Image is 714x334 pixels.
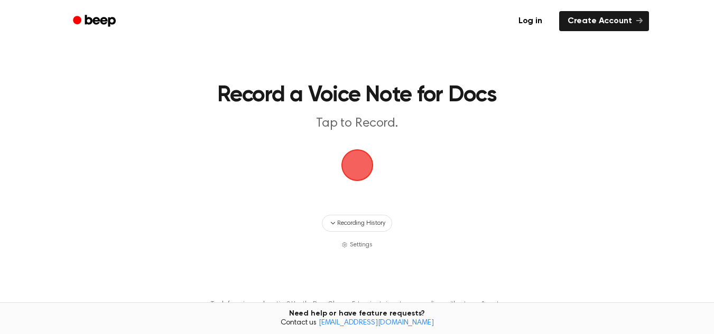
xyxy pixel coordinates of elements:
span: Recording History [337,218,385,228]
a: Beep [66,11,125,32]
h1: Record a Voice Note for Docs [114,84,600,107]
p: Tired of copying and pasting? Use the Docs Chrome Extension to insert your recordings without cop... [211,300,504,308]
p: Tap to Record. [154,115,560,132]
img: Beep Logo [341,149,373,181]
button: Settings [341,240,373,250]
button: Recording History [322,215,392,232]
span: Contact us [6,319,708,328]
a: [EMAIL_ADDRESS][DOMAIN_NAME] [319,319,434,327]
a: Create Account [559,11,649,31]
span: Settings [350,240,373,250]
a: Log in [508,9,553,33]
